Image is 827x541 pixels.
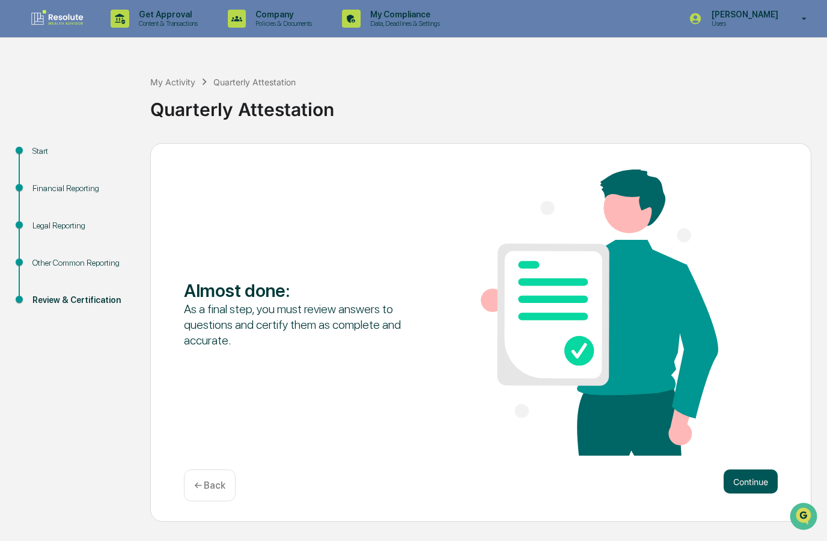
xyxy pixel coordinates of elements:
a: 🔎Data Lookup [7,170,81,191]
button: Start new chat [204,96,219,110]
div: Almost done : [184,280,421,301]
div: 🗄️ [87,153,97,162]
p: Data, Deadlines & Settings [361,19,446,28]
div: Review & Certification [32,294,131,307]
button: Continue [724,469,778,494]
span: Preclearance [24,151,78,164]
p: Company [246,10,318,19]
div: Quarterly Attestation [150,89,821,120]
div: My Activity [150,77,195,87]
div: Financial Reporting [32,182,131,195]
p: How can we help? [12,25,219,44]
span: Data Lookup [24,174,76,186]
p: My Compliance [361,10,446,19]
div: We're available if you need us! [41,104,152,114]
div: Start new chat [41,92,197,104]
a: Powered byPylon [85,203,145,213]
div: As a final step, you must review answers to questions and certify them as complete and accurate. [184,301,421,348]
div: Legal Reporting [32,219,131,232]
span: Attestations [99,151,149,164]
img: Almost done [481,170,718,456]
a: 🗄️Attestations [82,147,154,168]
div: Start [32,145,131,157]
p: ← Back [194,480,225,491]
div: Other Common Reporting [32,257,131,269]
div: 🔎 [12,176,22,185]
img: 1746055101610-c473b297-6a78-478c-a979-82029cc54cd1 [12,92,34,114]
a: 🖐️Preclearance [7,147,82,168]
p: Content & Transactions [129,19,204,28]
div: Quarterly Attestation [213,77,296,87]
span: Pylon [120,204,145,213]
p: Policies & Documents [246,19,318,28]
p: [PERSON_NAME] [702,10,784,19]
p: Users [702,19,784,28]
iframe: Open customer support [789,501,821,534]
div: 🖐️ [12,153,22,162]
img: logo [29,9,87,28]
p: Get Approval [129,10,204,19]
